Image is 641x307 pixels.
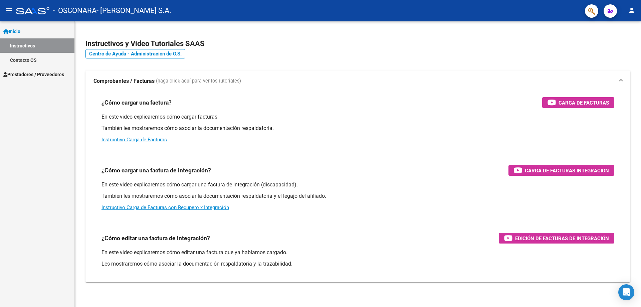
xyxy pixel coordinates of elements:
button: Edición de Facturas de integración [499,233,614,244]
button: Carga de Facturas [542,97,614,108]
mat-icon: menu [5,6,13,14]
strong: Comprobantes / Facturas [93,78,155,85]
span: - [PERSON_NAME] S.A. [96,3,171,18]
a: Centro de Ayuda - Administración de O.S. [85,49,185,58]
p: En este video explicaremos cómo cargar una factura de integración (discapacidad). [101,181,614,188]
p: También les mostraremos cómo asociar la documentación respaldatoria. [101,125,614,132]
span: (haga click aquí para ver los tutoriales) [156,78,241,85]
span: Carga de Facturas [559,99,609,107]
span: Carga de Facturas Integración [525,166,609,175]
mat-expansion-panel-header: Comprobantes / Facturas (haga click aquí para ver los tutoriales) [85,70,630,92]
p: También les mostraremos cómo asociar la documentación respaldatoria y el legajo del afiliado. [101,192,614,200]
a: Instructivo Carga de Facturas [101,137,167,143]
h3: ¿Cómo cargar una factura? [101,98,172,107]
p: Les mostraremos cómo asociar la documentación respaldatoria y la trazabilidad. [101,260,614,268]
span: Inicio [3,28,20,35]
mat-icon: person [628,6,636,14]
p: En este video explicaremos cómo editar una factura que ya habíamos cargado. [101,249,614,256]
div: Comprobantes / Facturas (haga click aquí para ver los tutoriales) [85,92,630,282]
p: En este video explicaremos cómo cargar facturas. [101,113,614,121]
h3: ¿Cómo editar una factura de integración? [101,234,210,243]
div: Open Intercom Messenger [618,284,634,300]
span: - OSCONARA [53,3,96,18]
a: Instructivo Carga de Facturas con Recupero x Integración [101,204,229,210]
h2: Instructivos y Video Tutoriales SAAS [85,37,630,50]
h3: ¿Cómo cargar una factura de integración? [101,166,211,175]
button: Carga de Facturas Integración [508,165,614,176]
span: Prestadores / Proveedores [3,71,64,78]
span: Edición de Facturas de integración [515,234,609,243]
